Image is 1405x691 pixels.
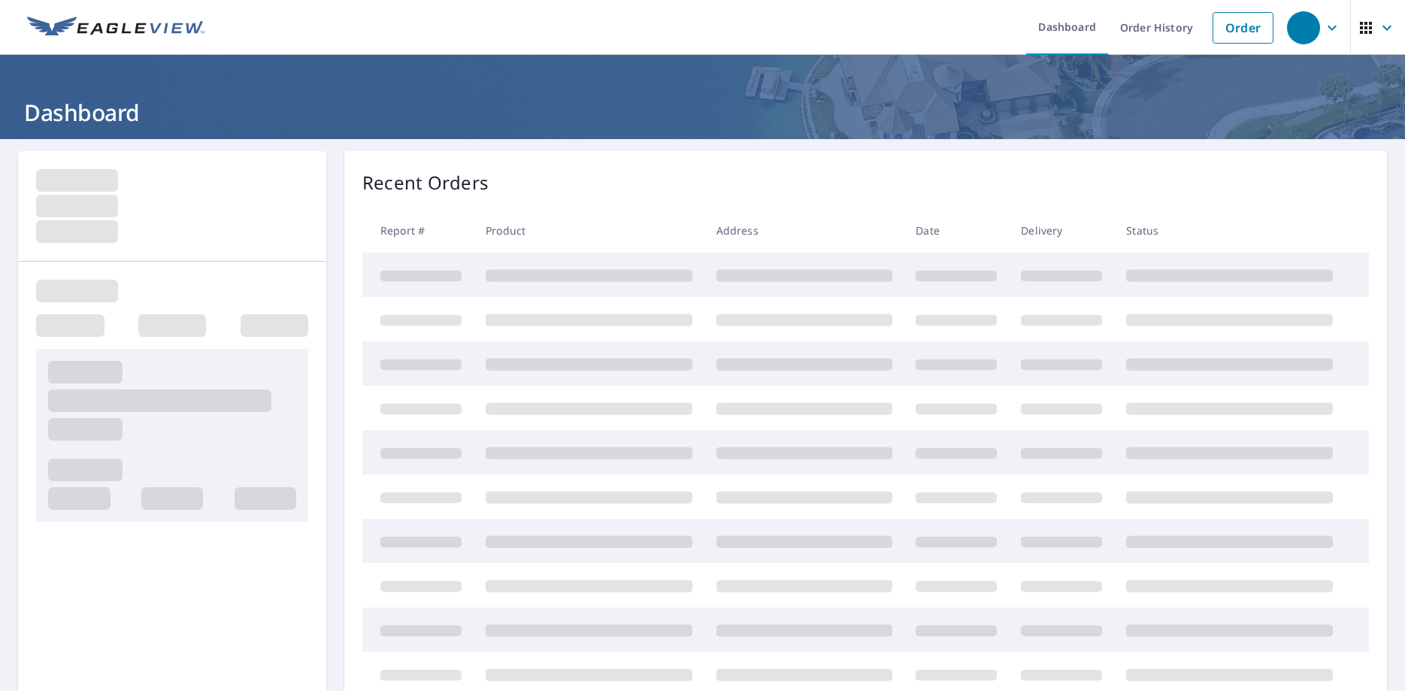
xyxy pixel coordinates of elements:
[704,208,904,253] th: Address
[904,208,1009,253] th: Date
[1009,208,1114,253] th: Delivery
[27,17,204,39] img: EV Logo
[1213,12,1273,44] a: Order
[474,208,704,253] th: Product
[1114,208,1345,253] th: Status
[362,169,489,196] p: Recent Orders
[362,208,474,253] th: Report #
[18,97,1387,128] h1: Dashboard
